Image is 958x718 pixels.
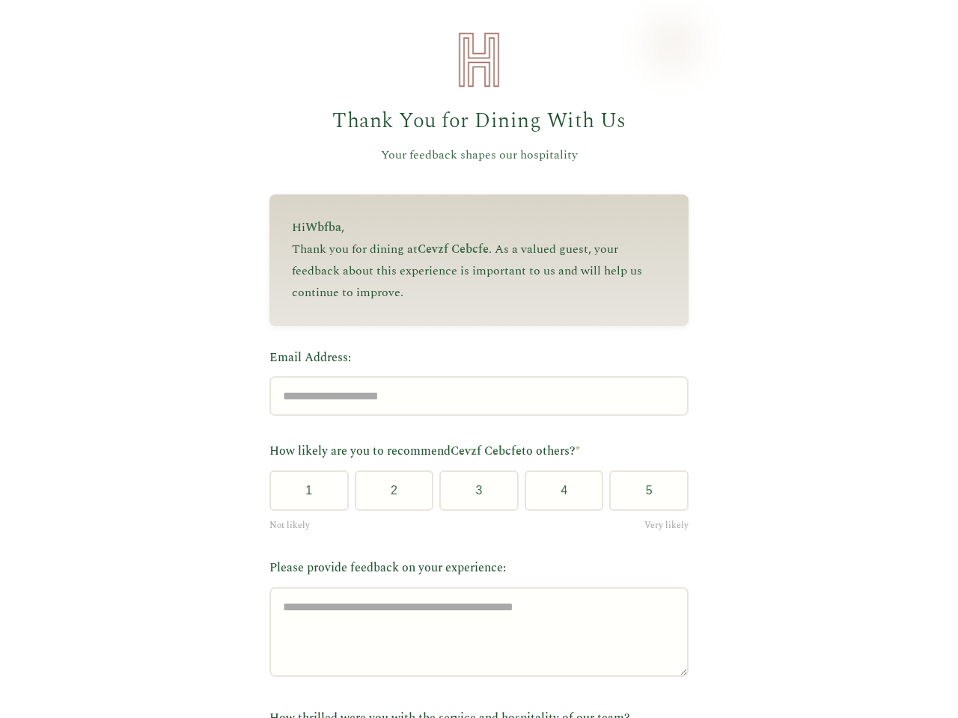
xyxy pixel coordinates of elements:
[644,518,689,533] span: Very likely
[449,30,509,90] img: Heirloom Hospitality Logo
[609,470,689,511] button: 5
[269,146,689,165] p: Your feedback shapes our hospitality
[292,217,666,239] p: Hi ,
[269,105,689,138] h1: Thank You for Dining With Us
[305,218,341,236] span: Wbfba
[439,470,519,511] button: 3
[269,442,689,461] label: How likely are you to recommend to others?
[269,559,689,578] label: Please provide feedback on your experience:
[269,470,349,511] button: 1
[525,470,604,511] button: 4
[418,240,489,258] span: Cevzf Cebcfe
[269,349,689,368] label: Email Address:
[451,442,522,460] span: Cevzf Cebcfe
[292,239,666,303] p: Thank you for dining at . As a valued guest, your feedback about this experience is important to ...
[355,470,434,511] button: 2
[269,518,310,533] span: Not likely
